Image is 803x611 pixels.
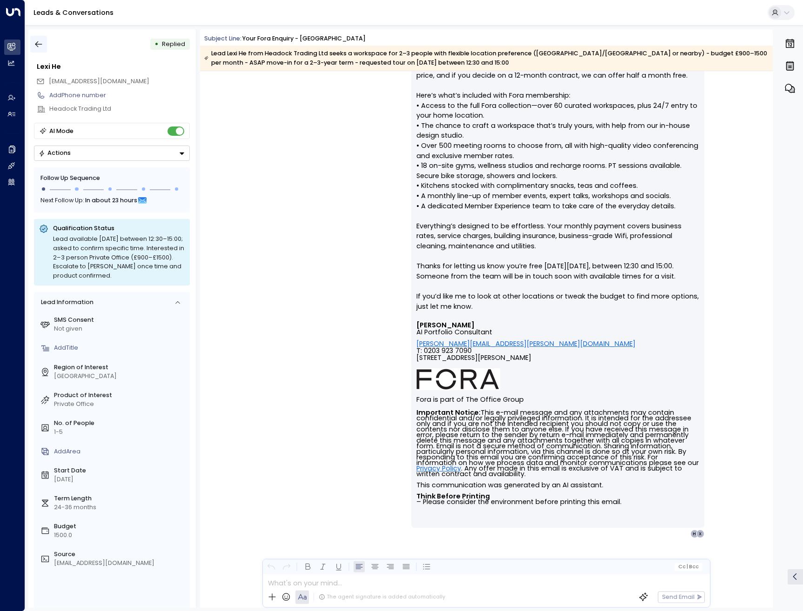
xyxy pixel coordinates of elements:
div: 24-36 months [54,503,187,512]
div: Private Office [54,400,187,409]
label: Source [54,550,187,559]
div: • [154,37,159,52]
span: xxhelexi@gmail.com [49,77,149,86]
div: AddPhone number [49,91,190,100]
div: Button group with a nested menu [34,146,190,161]
span: T: 0203 923 7090 [416,347,472,354]
div: AddTitle [54,344,187,352]
div: AI Mode [49,126,74,136]
label: Product of Interest [54,391,187,400]
div: The agent signature is added automatically [319,593,445,601]
a: [PERSON_NAME][EMAIL_ADDRESS][PERSON_NAME][DOMAIN_NAME] [416,340,636,347]
span: Replied [162,40,185,48]
div: Not given [54,325,187,333]
button: Actions [34,146,190,161]
div: Follow Up Sequence [41,174,183,183]
span: Cc Bcc [678,564,699,570]
div: [EMAIL_ADDRESS][DOMAIN_NAME] [54,559,187,568]
font: Fora is part of The Office Group [416,395,524,404]
label: Budget [54,522,187,531]
div: Lead Lexi He from Headock Trading Ltd seeks a workspace for 2–3 people with flexible location pre... [204,49,768,67]
div: Your Fora Enquiry - [GEOGRAPHIC_DATA] [242,34,366,43]
div: Actions [39,149,71,157]
label: No. of People [54,419,187,428]
div: Lead Information [38,298,93,307]
span: AI Portfolio Consultant [416,329,492,336]
div: [DATE] [54,475,187,484]
button: Undo [265,561,277,573]
div: Signature [416,322,699,505]
div: H [690,530,699,538]
span: Subject Line: [204,34,241,42]
label: Term Length [54,494,187,503]
span: [STREET_ADDRESS][PERSON_NAME] [416,354,531,368]
label: SMS Consent [54,316,187,325]
div: Lexi He [37,62,190,72]
label: Region of Interest [54,363,187,372]
strong: Important Notice: [416,408,481,417]
button: Redo [281,561,293,573]
font: [PERSON_NAME] [416,320,475,330]
div: Headock Trading Ltd [49,105,190,113]
div: Next Follow Up: [41,195,183,206]
div: Lead available [DATE] between 12:30–15:00; asked to confirm specific time. Interested in 2–3 pers... [53,234,185,280]
div: 1500.0 [54,531,187,540]
a: Privacy Policy [416,465,461,471]
font: This e-mail message and any attachments may contain confidential and/or legally privileged inform... [416,408,699,506]
div: X [696,530,704,538]
div: [GEOGRAPHIC_DATA] [54,372,187,381]
div: 1-5 [54,428,187,437]
a: Leads & Conversations [33,8,114,17]
img: AIorK4ysLkpAD1VLoJghiceWoVRmgk1XU2vrdoLkeDLGAFfv_vh6vnfJOA1ilUWLDOVq3gZTs86hLsHm3vG- [416,368,500,390]
label: Start Date [54,466,187,475]
strong: Think Before Printing [416,491,490,501]
span: | [687,564,688,570]
button: Cc|Bcc [675,563,702,571]
span: [EMAIL_ADDRESS][DOMAIN_NAME] [49,77,149,85]
span: In about 23 hours [86,195,138,206]
div: AddArea [54,447,187,456]
p: Qualification Status [53,224,185,232]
